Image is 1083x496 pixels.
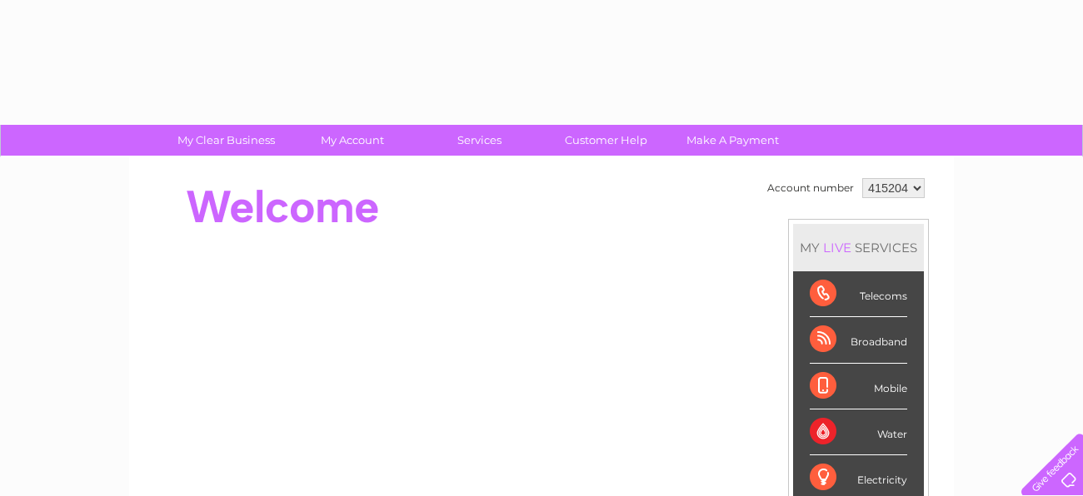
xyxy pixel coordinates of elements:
div: MY SERVICES [793,224,924,271]
a: Customer Help [537,125,675,156]
div: Telecoms [810,271,907,317]
a: Services [411,125,548,156]
a: Make A Payment [664,125,801,156]
div: Mobile [810,364,907,409]
div: Water [810,409,907,455]
td: Account number [763,174,858,202]
a: My Clear Business [157,125,295,156]
div: Broadband [810,317,907,363]
div: LIVE [820,240,855,255]
a: My Account [284,125,422,156]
